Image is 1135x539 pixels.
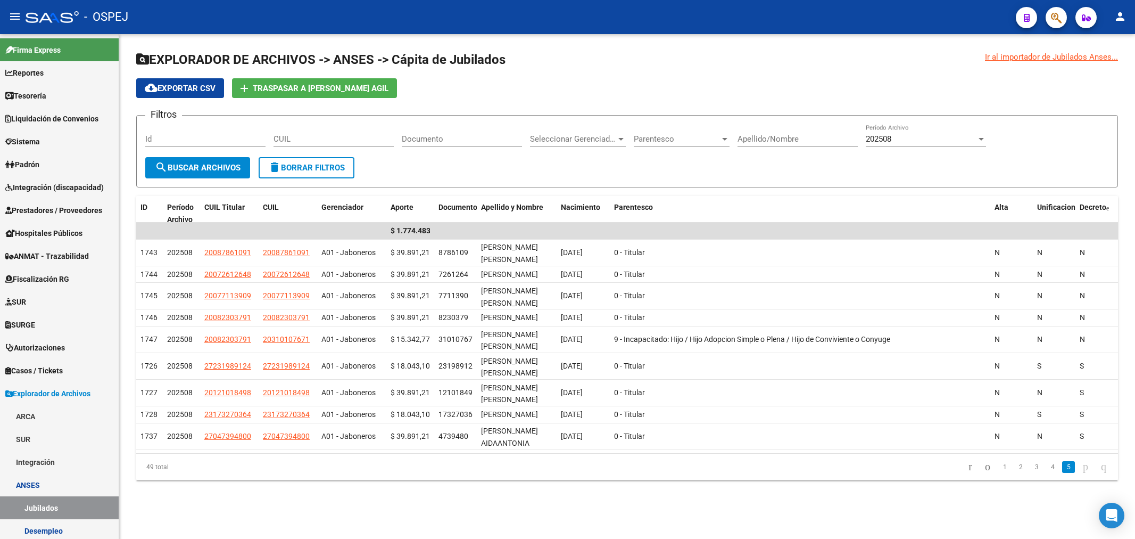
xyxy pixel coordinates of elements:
span: N [1037,270,1042,279]
datatable-header-cell: CUIL [259,196,317,231]
datatable-header-cell: CUIL Titular [200,196,259,231]
span: [DATE] [561,432,583,440]
span: 0 - Titular [614,432,645,440]
span: [DATE] [561,313,583,322]
span: Nacimiento [561,203,600,211]
span: N [995,388,1000,397]
span: N [1080,313,1085,322]
span: S [1080,388,1084,397]
span: A01 - Jaboneros [321,248,376,257]
span: 202508 [167,410,193,419]
span: 20077113909 [204,291,251,300]
span: $ 39.891,21 [391,270,430,279]
span: 0 - Titular [614,291,645,300]
span: [DATE] [561,248,583,257]
span: Seleccionar Gerenciador [530,134,616,144]
span: 1745 [140,291,158,300]
span: Período Archivo [167,203,194,224]
li: page 5 [1061,458,1076,476]
datatable-header-cell: Apellido y Nombre [477,196,557,231]
a: go to next page [1078,461,1093,473]
span: VEGA AIDAANTONIA [481,427,538,447]
span: $ 18.043,10 [391,362,430,370]
span: ARIAS CORNELIO [481,270,538,279]
span: S [1080,432,1084,440]
span: Padrón [5,159,39,170]
span: A01 - Jaboneros [321,313,376,322]
span: 0 - Titular [614,362,645,370]
div: 49 total [136,454,330,480]
span: Prestadores / Proveedores [5,205,102,216]
span: 202508 [167,388,193,397]
li: page 2 [1013,458,1029,476]
span: $ 39.891,21 [391,291,430,300]
span: 20121018498 [263,388,310,397]
span: Documento [438,203,477,211]
span: N [995,410,1000,419]
span: 20087861091 [204,248,251,257]
span: S [1080,362,1084,370]
span: S [1080,410,1084,419]
button: Buscar Archivos [145,157,250,178]
datatable-header-cell: Nacimiento [557,196,610,231]
span: 27047394800 [204,432,251,440]
h3: Filtros [145,107,182,122]
span: [DATE] [561,388,583,397]
span: BARRIOS LUCIO [481,313,538,322]
span: [DATE] [561,362,583,370]
span: BARRIOS JUAN CARLOS [481,330,538,351]
span: A01 - Jaboneros [321,362,376,370]
button: Borrar Filtros [259,157,354,178]
span: $ 18.043,10 [391,410,430,419]
span: [DATE] [561,270,583,279]
datatable-header-cell: Gerenciador [317,196,386,231]
span: SUR [5,296,26,308]
span: Hospitales Públicos [5,227,82,239]
span: N [995,313,1000,322]
span: CUIL Titular [204,203,245,211]
span: Casos / Tickets [5,365,63,377]
span: N [1080,270,1085,279]
span: Gerenciador [321,203,363,211]
span: Integración (discapacidad) [5,182,104,193]
span: $ 39.891,21 [391,313,430,322]
span: ANMAT - Trazabilidad [5,250,89,262]
span: TISSERA MONICA ANDREA [481,357,538,378]
span: 202508 [167,248,193,257]
span: 17327036 [438,410,473,419]
span: N [1080,291,1085,300]
span: 20072612648 [204,270,251,279]
span: 202508 [167,291,193,300]
span: Fiscalización RG [5,273,69,285]
span: N [1037,432,1042,440]
span: N [995,335,1000,344]
span: S [1037,410,1041,419]
span: Buscar Archivos [155,163,241,173]
span: 202508 [167,432,193,440]
span: 4739480 [438,432,468,440]
span: N [1080,335,1085,344]
span: 0 - Titular [614,388,645,397]
a: go to previous page [980,461,995,473]
span: SURGE [5,319,35,331]
span: Exportar CSV [145,84,216,93]
span: 202508 [167,362,193,370]
datatable-header-cell: Parentesco [610,196,990,231]
span: 27231989124 [204,362,251,370]
span: Aporte [391,203,413,211]
span: N [995,270,1000,279]
span: Unificacion [1037,203,1075,211]
span: 20077113909 [263,291,310,300]
mat-icon: person [1114,10,1126,23]
span: Liquidación de Convenios [5,113,98,125]
span: MAULELLA ANGEL ANTONIO [481,383,538,404]
span: 1726 [140,362,158,370]
span: A01 - Jaboneros [321,270,376,279]
datatable-header-cell: Aporte [386,196,434,231]
mat-icon: cloud_download [145,81,158,94]
span: 20121018498 [204,388,251,397]
span: 7261264 [438,270,468,279]
span: 27231989124 [263,362,310,370]
span: 0 - Titular [614,313,645,322]
span: 31010767 [438,335,473,344]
